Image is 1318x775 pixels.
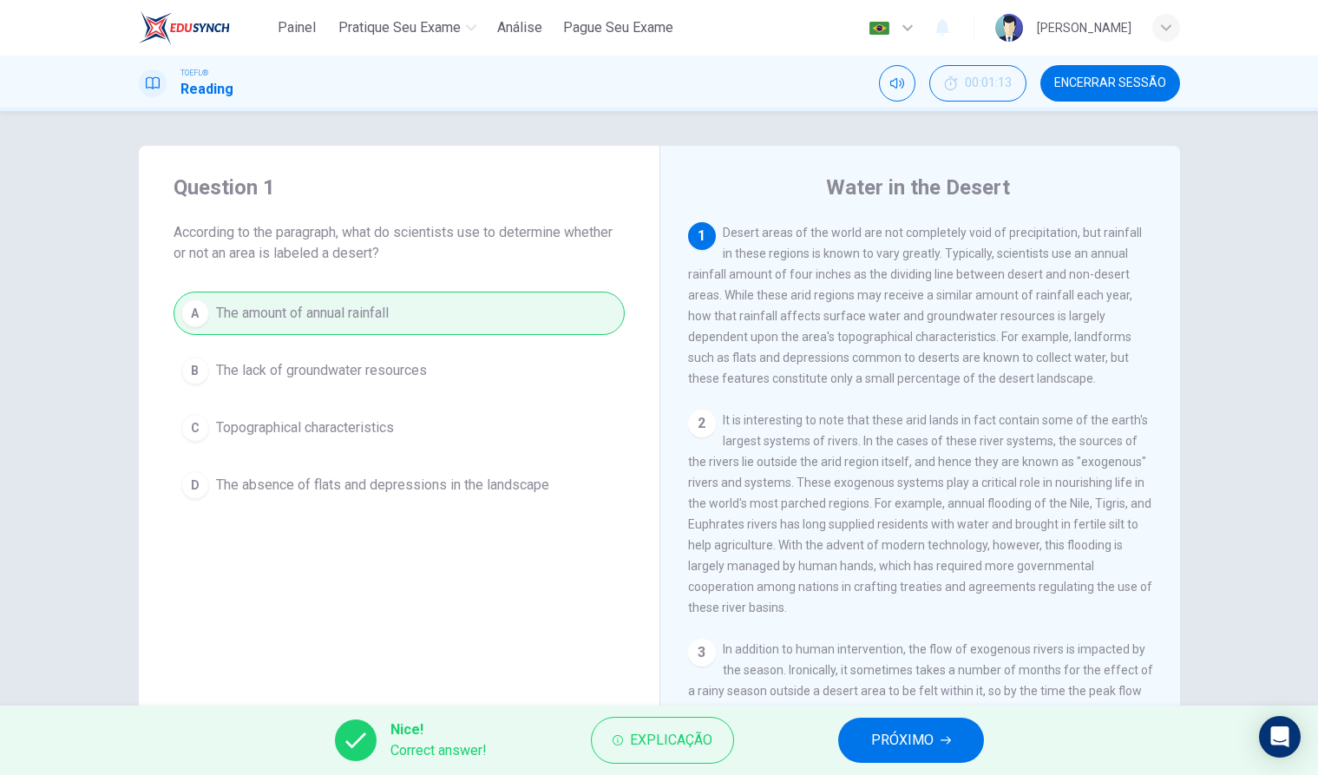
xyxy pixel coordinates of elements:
h4: Question 1 [174,174,625,201]
h4: Water in the Desert [826,174,1010,201]
button: PRÓXIMO [838,718,984,763]
div: 3 [688,639,716,667]
span: It is interesting to note that these arid lands in fact contain some of the earth's largest syste... [688,413,1152,614]
span: Análise [497,17,542,38]
button: Pague Seu Exame [556,12,680,43]
img: Profile picture [995,14,1023,42]
span: According to the paragraph, what do scientists use to determine whether or not an area is labeled... [174,222,625,264]
span: PRÓXIMO [871,728,934,752]
span: Painel [278,17,316,38]
img: pt [869,22,890,35]
button: 00:01:13 [929,65,1026,102]
div: Esconder [929,65,1026,102]
button: Explicação [591,717,734,764]
button: Painel [269,12,325,43]
span: 00:01:13 [965,76,1012,90]
span: Explicação [630,728,712,752]
span: Correct answer! [390,740,487,761]
button: Análise [490,12,549,43]
div: 1 [688,222,716,250]
button: Pratique seu exame [331,12,483,43]
div: Silenciar [879,65,915,102]
button: Encerrar Sessão [1040,65,1180,102]
h1: Reading [180,79,233,100]
span: Desert areas of the world are not completely void of precipitation, but rainfall in these regions... [688,226,1142,385]
img: EduSynch logo [139,10,230,45]
span: Nice! [390,719,487,740]
span: TOEFL® [180,67,208,79]
span: Encerrar Sessão [1054,76,1166,90]
span: Pague Seu Exame [563,17,673,38]
div: [PERSON_NAME] [1037,17,1131,38]
div: 2 [688,410,716,437]
div: Open Intercom Messenger [1259,716,1301,758]
span: Pratique seu exame [338,17,461,38]
a: EduSynch logo [139,10,270,45]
